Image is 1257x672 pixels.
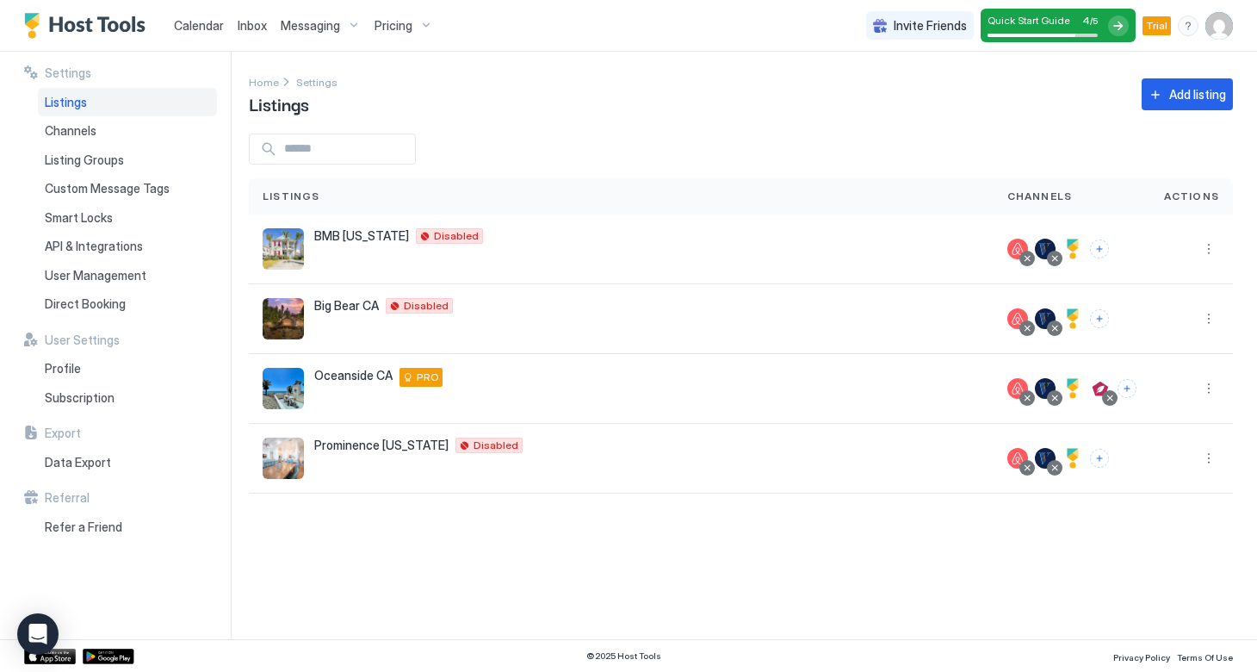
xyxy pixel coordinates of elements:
span: PRO [417,370,439,385]
input: Input Field [277,134,415,164]
span: / 5 [1090,16,1098,27]
div: Open Intercom Messenger [17,613,59,655]
div: Add listing [1169,85,1226,103]
button: Connect channels [1090,449,1109,468]
button: Add listing [1142,78,1233,110]
span: Trial [1146,18,1167,34]
button: More options [1198,448,1219,469]
a: API & Integrations [38,232,217,261]
span: Listings [249,90,309,116]
span: API & Integrations [45,239,143,254]
span: User Management [45,268,146,283]
div: menu [1198,239,1219,259]
div: listing image [263,438,304,479]
a: App Store [24,649,76,664]
a: Host Tools Logo [24,13,153,39]
span: Inbox [238,18,267,33]
span: Subscription [45,390,115,406]
button: More options [1198,239,1219,259]
span: Actions [1164,189,1219,204]
a: Google Play Store [83,649,134,664]
span: Export [45,426,81,441]
a: Inbox [238,16,267,34]
span: Listing Groups [45,152,124,168]
div: listing image [263,368,304,409]
span: Channels [1007,189,1073,204]
a: Settings [296,72,337,90]
div: listing image [263,298,304,339]
a: Channels [38,116,217,146]
a: Terms Of Use [1177,647,1233,665]
span: Referral [45,490,90,506]
a: Profile [38,354,217,383]
a: Listings [38,88,217,117]
span: Direct Booking [45,296,126,312]
button: Connect channels [1090,309,1109,328]
span: Home [249,76,279,89]
div: menu [1198,448,1219,469]
div: menu [1198,308,1219,329]
span: Smart Locks [45,210,113,226]
span: Pricing [375,18,412,34]
span: BMB [US_STATE] [314,228,409,244]
a: User Management [38,261,217,290]
a: Listing Groups [38,146,217,175]
a: Subscription [38,383,217,413]
a: Home [249,72,279,90]
span: Calendar [174,18,224,33]
a: Privacy Policy [1113,647,1170,665]
span: © 2025 Host Tools [586,650,661,662]
span: Privacy Policy [1113,652,1170,663]
div: Breadcrumb [296,72,337,90]
span: Settings [45,65,91,81]
div: listing image [263,228,304,270]
a: Custom Message Tags [38,174,217,203]
button: Connect channels [1118,379,1136,398]
div: Breadcrumb [249,72,279,90]
span: Custom Message Tags [45,181,170,196]
a: Calendar [174,16,224,34]
span: Invite Friends [894,18,967,34]
a: Refer a Friend [38,513,217,542]
span: Listings [45,95,87,110]
span: Refer a Friend [45,520,122,535]
span: Messaging [281,18,340,34]
button: Connect channels [1090,240,1109,258]
span: Oceanside CA [314,368,393,383]
a: Data Export [38,448,217,477]
button: More options [1198,308,1219,329]
a: Smart Locks [38,203,217,233]
span: Terms Of Use [1177,652,1233,663]
span: 4 [1082,14,1090,27]
span: Listings [263,189,320,204]
span: Data Export [45,455,111,470]
button: More options [1198,378,1219,399]
span: Big Bear CA [314,298,379,314]
span: Quick Start Guide [988,14,1070,27]
a: Direct Booking [38,289,217,319]
span: User Settings [45,333,120,348]
div: menu [1178,16,1198,36]
span: Profile [45,361,81,376]
span: Settings [296,76,337,89]
div: menu [1198,378,1219,399]
span: Prominence [US_STATE] [314,438,449,453]
div: User profile [1205,12,1233,40]
span: Channels [45,123,96,139]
